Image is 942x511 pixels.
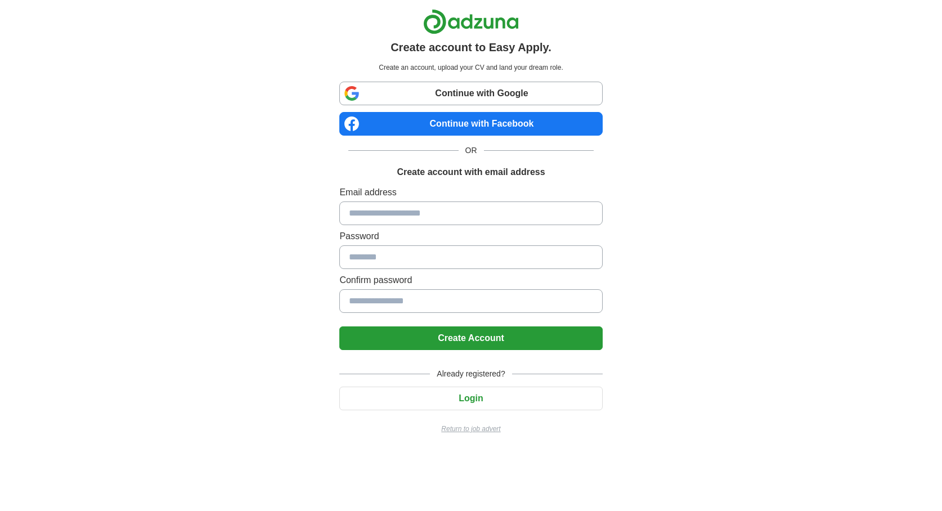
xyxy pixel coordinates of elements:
[397,165,545,179] h1: Create account with email address
[423,9,519,34] img: Adzuna logo
[339,186,602,199] label: Email address
[339,393,602,403] a: Login
[339,230,602,243] label: Password
[339,82,602,105] a: Continue with Google
[339,424,602,434] a: Return to job advert
[430,368,512,380] span: Already registered?
[339,387,602,410] button: Login
[342,62,600,73] p: Create an account, upload your CV and land your dream role.
[339,112,602,136] a: Continue with Facebook
[459,145,484,156] span: OR
[339,274,602,287] label: Confirm password
[391,39,551,56] h1: Create account to Easy Apply.
[339,326,602,350] button: Create Account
